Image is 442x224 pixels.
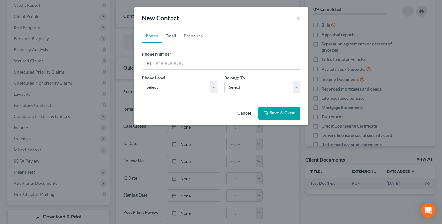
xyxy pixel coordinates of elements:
a: Phone [142,28,162,43]
button: Save & Close [258,107,300,120]
a: Pronouns [180,28,206,43]
button: Cancel [232,108,256,120]
div: Open Intercom Messenger [421,203,436,218]
span: Phone Label [142,75,165,80]
div: +1 [142,57,154,69]
a: Email [162,28,180,43]
button: × [296,14,300,22]
span: Belongs To [224,75,245,80]
input: ###-###-#### [154,57,300,69]
span: New Contact [142,14,179,22]
span: Phone Number [142,51,171,57]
